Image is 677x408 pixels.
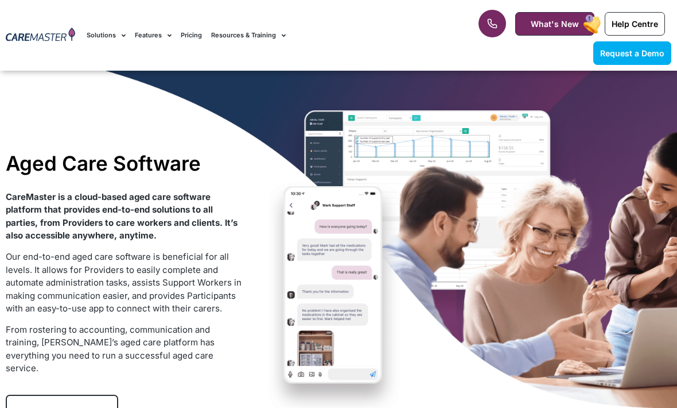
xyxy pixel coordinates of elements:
[211,16,286,55] a: Resources & Training
[87,16,126,55] a: Solutions
[87,16,432,55] nav: Menu
[135,16,172,55] a: Features
[6,28,75,43] img: CareMaster Logo
[531,19,579,29] span: What's New
[6,191,238,241] strong: CareMaster is a cloud-based aged care software platform that provides end-to-end solutions to all...
[515,12,594,36] a: What's New
[612,19,658,29] span: Help Centre
[181,16,202,55] a: Pricing
[6,324,215,374] span: From rostering to accounting, communication and training, [PERSON_NAME]’s aged care platform has ...
[605,12,665,36] a: Help Centre
[593,41,671,65] a: Request a Demo
[6,151,245,175] h1: Aged Care Software
[600,48,664,58] span: Request a Demo
[6,251,242,314] span: Our end-to-end aged care software is beneficial for all levels. It allows for Providers to easily...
